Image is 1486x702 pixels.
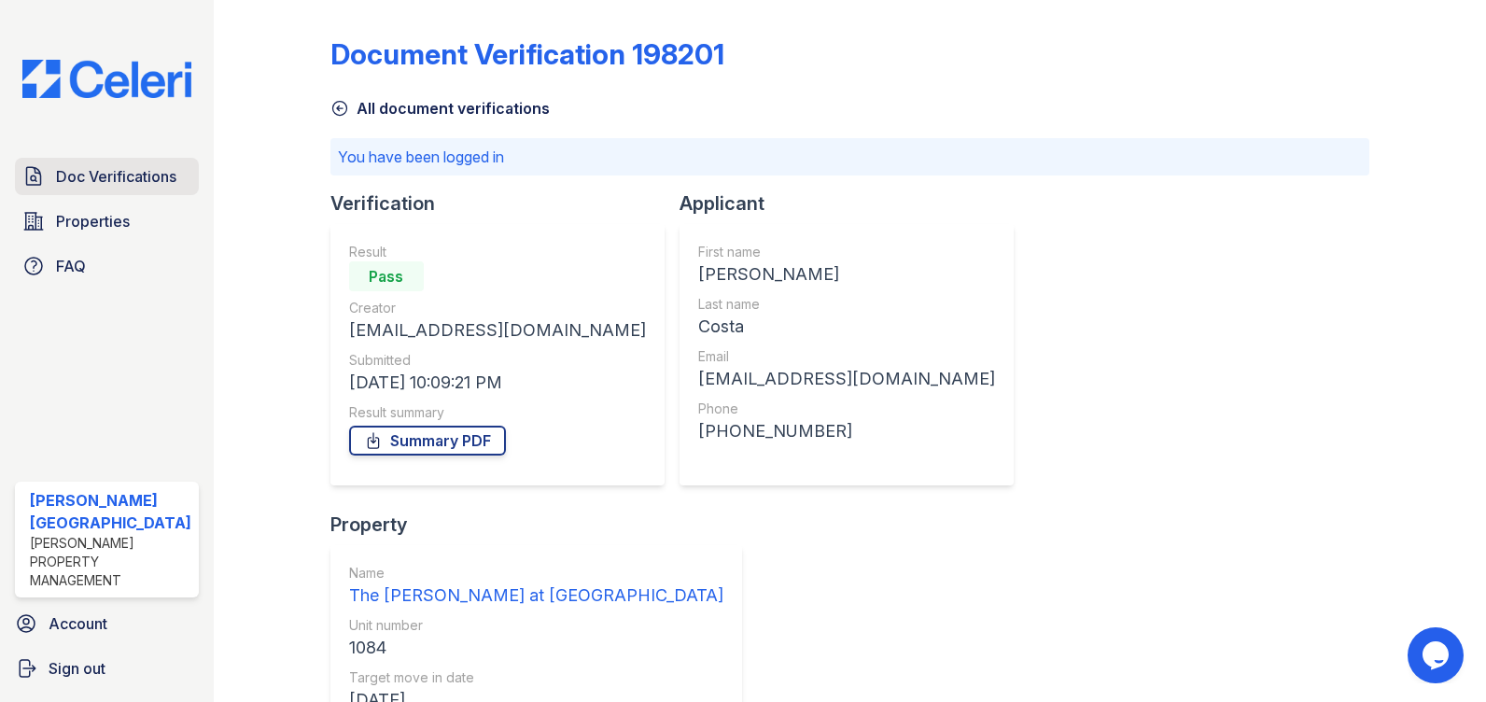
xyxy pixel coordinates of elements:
[349,564,723,609] a: Name The [PERSON_NAME] at [GEOGRAPHIC_DATA]
[7,605,206,642] a: Account
[56,210,130,232] span: Properties
[7,60,206,98] img: CE_Logo_Blue-a8612792a0a2168367f1c8372b55b34899dd931a85d93a1a3d3e32e68fde9ad4.png
[349,351,646,370] div: Submitted
[15,158,199,195] a: Doc Verifications
[49,657,105,680] span: Sign out
[1408,627,1467,683] iframe: chat widget
[330,37,724,71] div: Document Verification 198201
[698,347,995,366] div: Email
[349,370,646,396] div: [DATE] 10:09:21 PM
[698,366,995,392] div: [EMAIL_ADDRESS][DOMAIN_NAME]
[698,314,995,340] div: Costa
[349,243,646,261] div: Result
[15,247,199,285] a: FAQ
[56,255,86,277] span: FAQ
[349,616,723,635] div: Unit number
[349,635,723,661] div: 1084
[349,583,723,609] div: The [PERSON_NAME] at [GEOGRAPHIC_DATA]
[330,190,680,217] div: Verification
[698,295,995,314] div: Last name
[7,650,206,687] a: Sign out
[349,261,424,291] div: Pass
[349,426,506,456] a: Summary PDF
[30,489,191,534] div: [PERSON_NAME][GEOGRAPHIC_DATA]
[680,190,1029,217] div: Applicant
[698,261,995,288] div: [PERSON_NAME]
[698,400,995,418] div: Phone
[338,146,1362,168] p: You have been logged in
[349,299,646,317] div: Creator
[698,243,995,261] div: First name
[56,165,176,188] span: Doc Verifications
[30,534,191,590] div: [PERSON_NAME] Property Management
[349,403,646,422] div: Result summary
[349,317,646,344] div: [EMAIL_ADDRESS][DOMAIN_NAME]
[349,564,723,583] div: Name
[330,97,550,119] a: All document verifications
[49,612,107,635] span: Account
[15,203,199,240] a: Properties
[349,668,723,687] div: Target move in date
[698,418,995,444] div: [PHONE_NUMBER]
[330,512,757,538] div: Property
